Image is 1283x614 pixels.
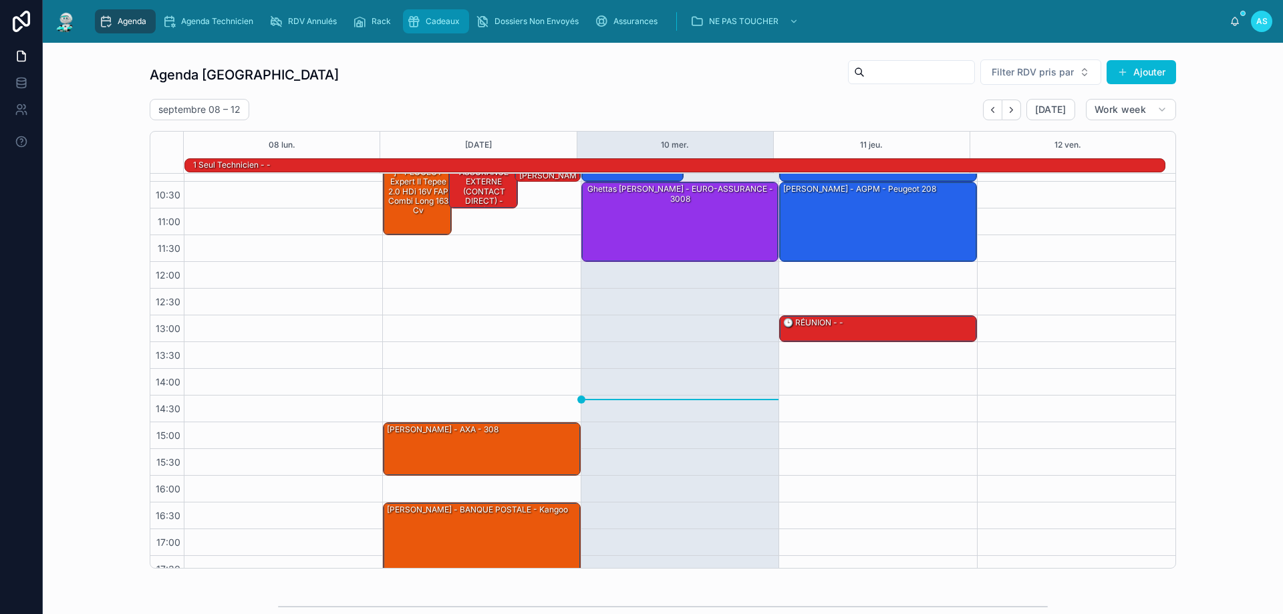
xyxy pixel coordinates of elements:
[384,503,580,582] div: [PERSON_NAME] - BANQUE POSTALE - kangoo
[983,100,1002,120] button: Back
[95,9,156,33] a: Agenda
[192,158,272,172] div: 1 seul technicien - -
[152,189,184,200] span: 10:30
[465,132,492,158] button: [DATE]
[152,349,184,361] span: 13:30
[152,376,184,388] span: 14:00
[1256,16,1268,27] span: AS
[152,403,184,414] span: 14:30
[372,16,391,27] span: Rack
[150,65,339,84] h1: Agenda [GEOGRAPHIC_DATA]
[152,323,184,334] span: 13:00
[613,16,658,27] span: Assurances
[269,132,295,158] button: 08 lun.
[384,423,580,475] div: [PERSON_NAME] - AXA - 308
[860,132,883,158] button: 11 jeu.
[1026,99,1075,120] button: [DATE]
[591,9,667,33] a: Assurances
[153,536,184,548] span: 17:00
[88,7,1230,36] div: scrollable content
[494,16,579,27] span: Dossiers Non Envoyés
[780,182,976,261] div: [PERSON_NAME] - AGPM - peugeot 208
[152,269,184,281] span: 12:00
[288,16,337,27] span: RDV Annulés
[349,9,400,33] a: Rack
[709,16,778,27] span: NE PAS TOUCHER
[1054,132,1081,158] button: 12 ven.
[584,183,778,205] div: Ghettas [PERSON_NAME] - EURO-ASSURANCE - 3008
[515,169,580,182] div: [PERSON_NAME] - Jeep Renegade
[152,296,184,307] span: 12:30
[386,424,500,436] div: [PERSON_NAME] - AXA - 308
[158,9,263,33] a: Agenda Technicien
[181,16,253,27] span: Agenda Technicien
[992,65,1074,79] span: Filter RDV pris par
[582,182,778,261] div: Ghettas [PERSON_NAME] - EURO-ASSURANCE - 3008
[1002,100,1021,120] button: Next
[154,243,184,254] span: 11:30
[386,504,569,516] div: [PERSON_NAME] - BANQUE POSTALE - kangoo
[152,483,184,494] span: 16:00
[153,430,184,441] span: 15:00
[158,103,241,116] h2: septembre 08 – 12
[426,16,460,27] span: Cadeaux
[686,9,805,33] a: NE PAS TOUCHER
[152,510,184,521] span: 16:30
[1107,60,1176,84] button: Ajouter
[472,9,588,33] a: Dossiers Non Envoyés
[154,216,184,227] span: 11:00
[451,156,517,216] div: sav - ASSURANCE EXTERNE (CONTACT DIRECT) - zafira
[152,162,184,174] span: 10:00
[1086,99,1176,120] button: Work week
[980,59,1101,85] button: Select Button
[1035,104,1066,116] span: [DATE]
[153,563,184,575] span: 17:30
[53,11,78,32] img: App logo
[403,9,469,33] a: Cadeaux
[153,456,184,468] span: 15:30
[449,156,517,208] div: sav - ASSURANCE EXTERNE (CONTACT DIRECT) - zafira
[661,132,689,158] button: 10 mer.
[118,16,146,27] span: Agenda
[386,156,451,216] div: [PERSON_NAME] - PEUGEOT Expert II Tepee 2.0 HDi 16V FAP Combi long 163 cv
[384,156,452,235] div: [PERSON_NAME] - PEUGEOT Expert II Tepee 2.0 HDi 16V FAP Combi long 163 cv
[265,9,346,33] a: RDV Annulés
[1095,104,1146,116] span: Work week
[192,159,272,171] div: 1 seul technicien - -
[782,183,938,195] div: [PERSON_NAME] - AGPM - peugeot 208
[780,316,976,341] div: 🕒 RÉUNION - -
[782,317,845,329] div: 🕒 RÉUNION - -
